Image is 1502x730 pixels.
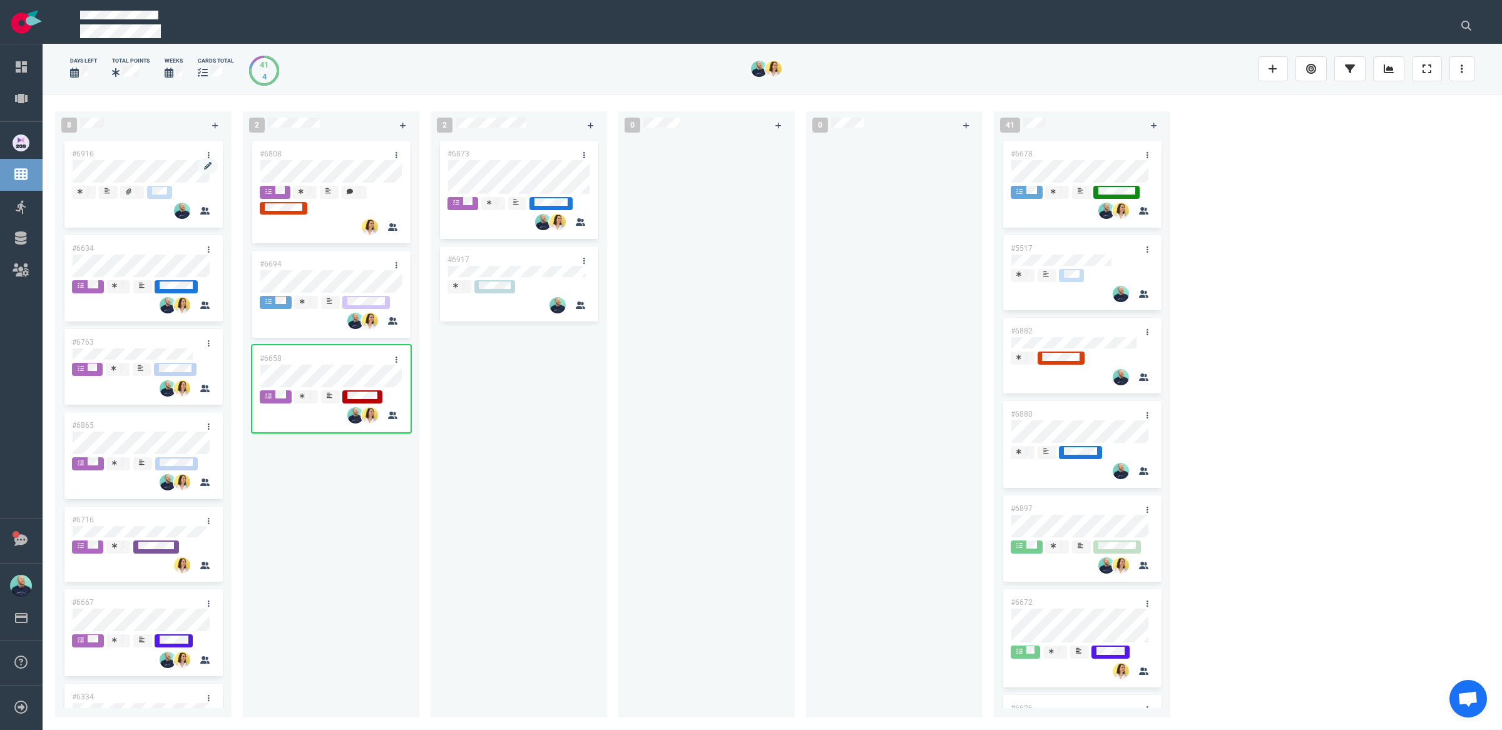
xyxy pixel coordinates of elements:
img: 26 [160,652,176,668]
a: #5517 [1011,244,1033,253]
a: #6917 [447,255,469,264]
a: #6658 [260,354,282,363]
a: #6716 [72,515,94,524]
a: #6763 [72,338,94,347]
img: 26 [174,557,190,574]
img: 26 [1113,203,1129,219]
div: 41 [260,59,268,71]
a: #6916 [72,150,94,158]
img: 26 [362,219,378,235]
img: 26 [535,214,551,230]
img: 26 [347,407,364,423]
a: #6873 [447,150,469,158]
a: #6667 [72,598,94,607]
img: 26 [174,652,190,668]
span: 2 [249,118,265,133]
span: 0 [625,118,640,133]
img: 26 [1113,557,1129,574]
img: 26 [362,313,378,329]
img: 26 [765,61,782,77]
img: 26 [549,297,566,313]
span: 8 [61,118,77,133]
img: 26 [160,380,176,397]
img: 26 [362,407,378,423]
a: #6672 [1011,598,1033,607]
img: 26 [174,380,190,397]
a: #6678 [1011,150,1033,158]
img: 26 [160,474,176,490]
a: #6808 [260,150,282,158]
a: #6865 [72,421,94,430]
a: #6334 [72,692,94,701]
a: #6694 [260,260,282,268]
img: 26 [1113,663,1129,679]
img: 26 [1113,369,1129,385]
img: 26 [1098,557,1115,574]
img: 26 [549,214,566,230]
img: 26 [347,313,364,329]
img: 26 [1098,203,1115,219]
img: 26 [1113,463,1129,479]
div: 4 [260,71,268,83]
span: 0 [812,118,828,133]
div: Ouvrir le chat [1449,680,1487,717]
span: 2 [437,118,452,133]
img: 26 [174,474,190,490]
div: cards total [198,57,234,65]
div: Weeks [165,57,183,65]
a: #6880 [1011,410,1033,418]
img: 26 [160,297,176,313]
a: #6882 [1011,327,1033,335]
img: 26 [174,297,190,313]
img: 26 [1113,286,1129,302]
img: 26 [751,61,767,77]
a: #6626 [1011,704,1033,712]
a: #6634 [72,244,94,253]
div: Total Points [112,57,150,65]
a: #6897 [1011,504,1033,513]
img: 26 [174,203,190,219]
span: 41 [1000,118,1020,133]
div: days left [70,57,97,65]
